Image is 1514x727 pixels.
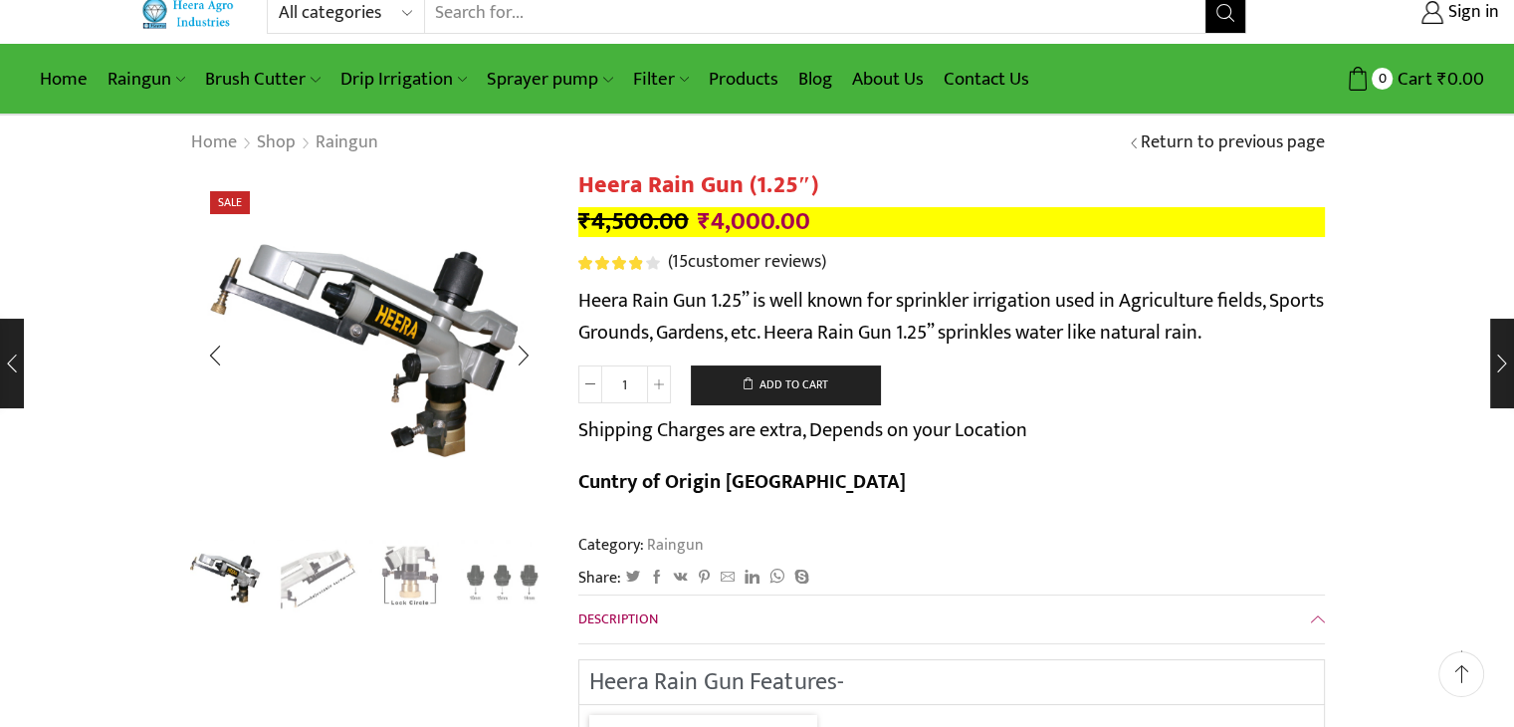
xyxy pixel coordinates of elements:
a: (15customer reviews) [668,250,826,276]
a: outlet-screw [277,537,359,619]
a: Products [699,56,788,103]
div: Previous slide [190,331,240,380]
bdi: 4,500.00 [578,201,689,242]
a: Raingun [644,532,704,558]
span: ₹ [1437,64,1447,95]
a: Blog [788,56,842,103]
img: Heera Raingun 1.50 [185,537,268,619]
p: Shipping Charges are extra, Depends on your Location [578,414,1027,446]
a: Drip Irrigation [330,56,477,103]
a: Description [578,596,1325,643]
bdi: 0.00 [1437,64,1484,95]
nav: Breadcrumb [190,130,379,156]
span: 15 [578,256,663,270]
li: 4 / 4 [461,540,543,619]
input: Product quantity [602,365,647,403]
div: Rated 4.00 out of 5 [578,256,659,270]
b: Cuntry of Origin [GEOGRAPHIC_DATA] [578,465,906,499]
span: ₹ [698,201,711,242]
li: 2 / 4 [277,540,359,619]
span: 0 [1372,68,1393,89]
span: Category: [578,534,704,557]
span: ₹ [578,201,591,242]
span: Sale [210,191,250,214]
a: Adjestmen [369,540,452,622]
span: 15 [672,247,688,277]
img: Rain Gun Nozzle [461,540,543,622]
a: Raingun [315,130,379,156]
li: 3 / 4 [369,540,452,619]
a: Home [190,130,238,156]
h1: Heera Rain Gun (1.25″) [578,171,1325,200]
a: Return to previous page [1141,130,1325,156]
h2: Heera Rain Gun Features- [589,670,1314,694]
button: Add to cart [691,365,880,405]
span: Rated out of 5 based on customer ratings [578,256,643,270]
a: About Us [842,56,934,103]
a: Shop [256,130,297,156]
a: Contact Us [934,56,1039,103]
span: Cart [1393,66,1432,93]
span: Share: [578,567,621,590]
div: 1 / 4 [190,171,548,530]
a: Filter [623,56,699,103]
div: Next slide [499,331,548,380]
a: Sprayer pump [477,56,622,103]
bdi: 4,000.00 [698,201,810,242]
a: Brush Cutter [195,56,329,103]
span: Description [578,607,658,630]
a: 0 Cart ₹0.00 [1266,61,1484,98]
a: Raingun [98,56,195,103]
li: 1 / 4 [185,540,268,619]
p: Heera Rain Gun 1.25” is well known for sprinkler irrigation used in Agriculture fields, Sports Gr... [578,285,1325,349]
a: Home [30,56,98,103]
